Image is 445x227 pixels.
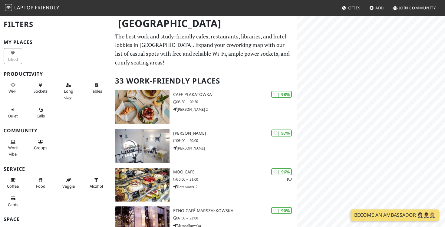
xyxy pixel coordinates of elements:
[90,183,103,189] span: Alcohol
[173,99,297,105] p: 08:30 – 20:30
[173,145,297,151] p: [PERSON_NAME]
[4,216,108,222] h3: Space
[115,129,170,163] img: Nancy Lee
[8,88,17,94] span: Stable Wi-Fi
[367,2,387,13] a: Add
[31,80,50,96] button: Sockets
[4,166,108,172] h3: Service
[4,80,22,96] button: Wi-Fi
[8,145,18,156] span: People working
[351,209,439,221] a: Become an Ambassador 🤵🏻‍♀️🤵🏾‍♂️🤵🏼‍♀️
[348,5,361,11] span: Cities
[4,128,108,133] h3: Community
[286,176,292,182] p: 1
[4,137,22,159] button: Work vibe
[271,168,292,175] div: | 96%
[173,208,297,213] h3: Etno Café Marszałkowska
[173,215,297,221] p: 07:00 – 22:00
[173,176,297,182] p: 10:00 – 21:00
[339,2,363,13] a: Cities
[87,80,106,96] button: Tables
[111,168,297,202] a: MOO cafe | 96% 1 MOO cafe 10:00 – 21:00 Dereniowa 2
[59,80,78,102] button: Long stays
[111,90,297,124] a: Cafe Plakatówka | 98% Cafe Plakatówka 08:30 – 20:30 [PERSON_NAME] 2
[31,175,50,191] button: Food
[4,15,108,34] h2: Filters
[115,72,293,90] h2: 33 Work-Friendly Places
[115,32,293,67] p: The best work and study-friendly cafes, restaurants, libraries, and hotel lobbies in [GEOGRAPHIC_...
[4,105,22,121] button: Quiet
[173,138,297,143] p: 09:00 – 20:00
[5,4,12,11] img: LaptopFriendly
[4,175,22,191] button: Coffee
[37,113,45,119] span: Video/audio calls
[8,113,18,119] span: Quiet
[35,4,59,11] span: Friendly
[375,5,384,11] span: Add
[5,3,59,13] a: LaptopFriendly LaptopFriendly
[36,183,45,189] span: Food
[14,4,34,11] span: Laptop
[4,39,108,45] h3: My Places
[31,137,50,153] button: Groups
[115,168,170,202] img: MOO cafe
[64,88,73,100] span: Long stays
[91,88,102,94] span: Work-friendly tables
[62,183,75,189] span: Veggie
[31,105,50,121] button: Calls
[271,207,292,214] div: | 90%
[173,107,297,112] p: [PERSON_NAME] 2
[113,15,296,32] h1: [GEOGRAPHIC_DATA]
[111,129,297,163] a: Nancy Lee | 97% [PERSON_NAME] 09:00 – 20:00 [PERSON_NAME]
[4,71,108,77] h3: Productivity
[390,2,438,13] a: Join Community
[173,169,297,175] h3: MOO cafe
[7,183,19,189] span: Coffee
[173,131,297,136] h3: [PERSON_NAME]
[173,92,297,97] h3: Cafe Plakatówka
[4,193,22,209] button: Cards
[87,175,106,191] button: Alcohol
[173,184,297,190] p: Dereniowa 2
[34,88,48,94] span: Power sockets
[271,91,292,98] div: | 98%
[399,5,436,11] span: Join Community
[271,130,292,137] div: | 97%
[34,145,47,150] span: Group tables
[8,202,18,207] span: Credit cards
[115,90,170,124] img: Cafe Plakatówka
[59,175,78,191] button: Veggie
